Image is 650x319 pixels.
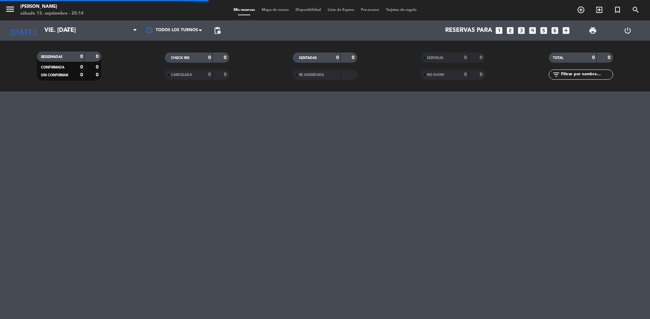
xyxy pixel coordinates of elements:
strong: 0 [208,55,211,60]
strong: 0 [336,55,339,60]
strong: 0 [96,54,100,59]
button: menu [5,4,15,17]
span: Mapa de mesas [258,8,292,12]
span: RE AGENDADA [299,73,324,77]
i: exit_to_app [595,6,603,14]
strong: 0 [464,55,467,60]
span: CHECK INS [171,56,190,60]
i: looks_3 [517,26,526,35]
strong: 0 [224,72,228,77]
span: Mis reservas [230,8,258,12]
span: print [589,26,597,35]
span: CONFIRMADA [41,66,64,69]
span: Lista de Espera [324,8,357,12]
div: LOG OUT [610,20,645,41]
span: SENTADAS [299,56,317,60]
strong: 0 [80,65,83,69]
i: power_settings_new [624,26,632,35]
i: filter_list [552,71,560,79]
i: looks_6 [550,26,559,35]
strong: 0 [80,73,83,77]
strong: 0 [464,72,467,77]
strong: 0 [224,55,228,60]
span: Pre-acceso [357,8,383,12]
strong: 0 [208,72,211,77]
span: RESERVADAS [41,55,63,59]
span: NO SHOW [427,73,444,77]
span: pending_actions [213,26,221,35]
strong: 0 [352,55,356,60]
i: add_circle_outline [577,6,585,14]
span: Reservas para [445,27,492,34]
i: looks_4 [528,26,537,35]
span: SIN CONFIRMAR [41,74,68,77]
i: search [632,6,640,14]
div: [PERSON_NAME] [20,3,84,10]
strong: 0 [96,65,100,69]
div: sábado 13. septiembre - 20:14 [20,10,84,17]
span: TOTAL [553,56,563,60]
span: SERVIDAS [427,56,443,60]
span: CANCELADA [171,73,192,77]
strong: 0 [96,73,100,77]
i: arrow_drop_down [63,26,71,35]
strong: 0 [480,72,484,77]
strong: 0 [480,55,484,60]
span: Disponibilidad [292,8,324,12]
i: add_box [562,26,570,35]
i: looks_one [495,26,503,35]
i: turned_in_not [613,6,622,14]
i: looks_two [506,26,515,35]
input: Filtrar por nombre... [560,71,613,78]
span: Tarjetas de regalo [383,8,420,12]
i: menu [5,4,15,14]
i: looks_5 [539,26,548,35]
strong: 0 [80,54,83,59]
strong: 0 [608,55,612,60]
i: [DATE] [5,23,41,38]
strong: 0 [592,55,595,60]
